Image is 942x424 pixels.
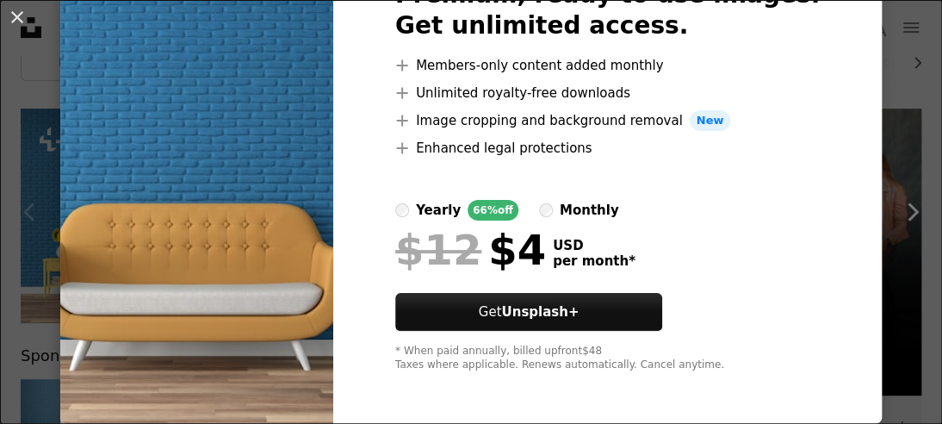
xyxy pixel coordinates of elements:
[553,253,635,269] span: per month *
[539,203,553,217] input: monthly
[395,83,820,103] li: Unlimited royalty-free downloads
[501,304,579,320] strong: Unsplash+
[395,293,662,331] button: GetUnsplash+
[395,228,481,272] span: $12
[553,238,635,253] span: USD
[690,110,731,131] span: New
[416,200,461,221] div: yearly
[395,345,820,372] div: * When paid annually, billed upfront $48 Taxes where applicable. Renews automatically. Cancel any...
[395,228,546,272] div: $4
[395,138,820,159] li: Enhanced legal protections
[560,200,619,221] div: monthly
[395,55,820,76] li: Members-only content added monthly
[395,203,409,217] input: yearly66%off
[395,110,820,131] li: Image cropping and background removal
[468,200,518,221] div: 66% off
